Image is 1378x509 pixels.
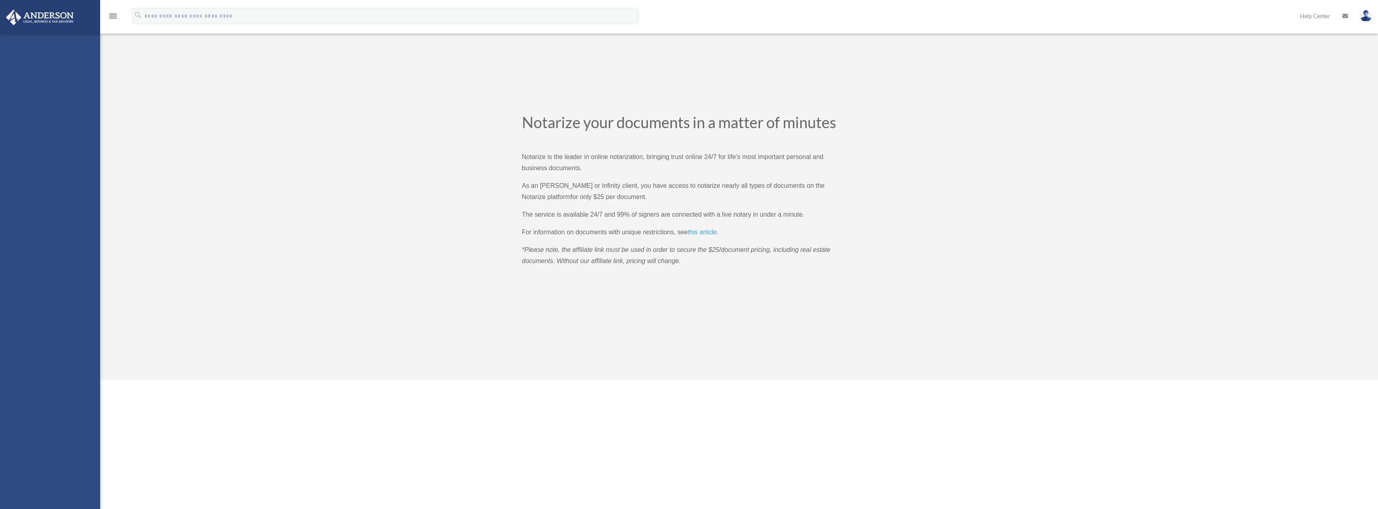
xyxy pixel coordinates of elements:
[522,229,688,235] span: For information on documents with unique restrictions, see
[1360,10,1372,22] img: User Pic
[522,182,825,200] span: As an [PERSON_NAME] or Infinity client, you have access to notarize nearly all types of documents...
[4,10,76,25] img: Anderson Advisors Platinum Portal
[717,229,718,235] span: .
[570,193,647,200] span: for only $25 per document.
[522,211,804,218] span: The service is available 24/7 and 99% of signers are connected with a live notary in under a minute.
[108,11,118,21] i: menu
[134,11,143,20] i: search
[108,14,118,21] a: menu
[522,153,824,171] span: Notarize is the leader in online notarization, bringing trust online 24/7 for life’s most importa...
[522,115,840,134] h1: Notarize your documents in a matter of minutes
[522,246,830,264] span: *Please note, the affiliate link must be used in order to secure the $25/document pricing, includ...
[688,229,717,235] span: this article
[688,229,717,239] a: this article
